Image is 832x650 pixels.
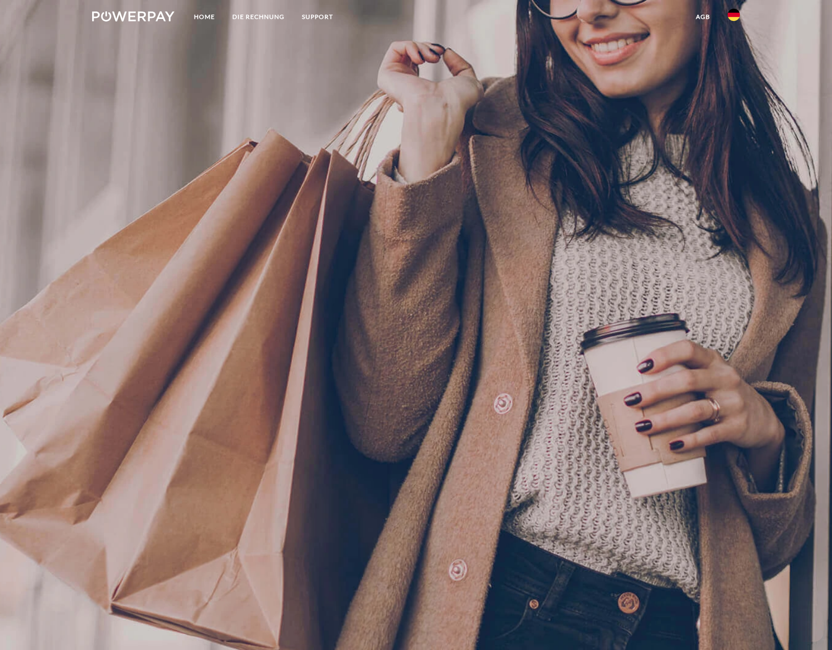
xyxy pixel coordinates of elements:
[791,609,824,642] iframe: Button to launch messaging window
[728,9,740,21] img: de
[224,8,293,26] a: DIE RECHNUNG
[185,8,224,26] a: Home
[92,11,174,21] img: logo-powerpay-white.svg
[293,8,342,26] a: SUPPORT
[687,8,719,26] a: agb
